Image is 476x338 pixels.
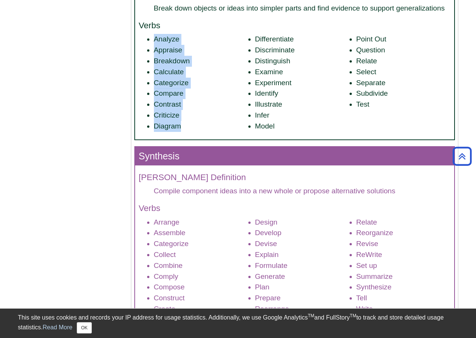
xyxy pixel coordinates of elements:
li: Infer [255,110,349,121]
li: Tell [356,293,450,304]
li: ReWrite [356,249,450,260]
h3: Synthesis [135,147,454,165]
li: Revise [356,239,450,249]
li: Prepare [255,293,349,304]
li: Point Out [356,34,450,45]
li: Separate [356,78,450,89]
li: Appraise [154,45,248,56]
li: Calculate [154,67,248,78]
li: Write [356,304,450,315]
dd: Break down objects or ideas into simpler parts and find evidence to support generalizations [154,3,450,13]
li: Plan [255,282,349,293]
h4: Verbs [139,204,450,213]
li: Select [356,67,450,78]
li: Generate [255,271,349,282]
li: Identify [255,88,349,99]
li: Comply [154,271,248,282]
li: Model [255,121,349,132]
li: Experiment [255,78,349,89]
dd: Compile component ideas into a new whole or propose alternative solutions [154,186,450,196]
li: Categorize [154,239,248,249]
li: Summarize [356,271,450,282]
li: Synthesize [356,282,450,293]
li: Devise [255,239,349,249]
li: Breakdown [154,56,248,67]
li: Question [356,45,450,56]
a: Back to Top [450,151,474,161]
li: Test [356,99,450,110]
li: Combine [154,260,248,271]
li: Analyze [154,34,248,45]
h4: [PERSON_NAME] Definition [139,173,450,182]
li: Collect [154,249,248,260]
sup: TM [308,313,314,318]
li: Reorganize [356,228,450,239]
li: Differentiate [255,34,349,45]
li: Discriminate [255,45,349,56]
li: Develop [255,228,349,239]
li: Design [255,217,349,228]
div: This site uses cookies and records your IP address for usage statistics. Additionally, we use Goo... [18,313,458,333]
li: Relate [356,217,450,228]
li: Criticize [154,110,248,121]
li: Set up [356,260,450,271]
li: Compose [154,282,248,293]
li: Assemble [154,228,248,239]
li: Examine [255,67,349,78]
li: Distinguish [255,56,349,67]
h4: Verbs [139,21,450,31]
button: Close [77,322,91,333]
li: Relate [356,56,450,67]
a: Read More [43,324,72,330]
li: Construct [154,293,248,304]
li: Diagram [154,121,248,132]
sup: TM [350,313,356,318]
li: Create [154,304,248,315]
li: Contrast [154,99,248,110]
li: Compare [154,88,248,99]
li: Formulate [255,260,349,271]
li: Arrange [154,217,248,228]
li: Rearrange [255,304,349,315]
li: Illustrate [255,99,349,110]
li: Categorize [154,78,248,89]
li: Subdivide [356,88,450,99]
li: Explain [255,249,349,260]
